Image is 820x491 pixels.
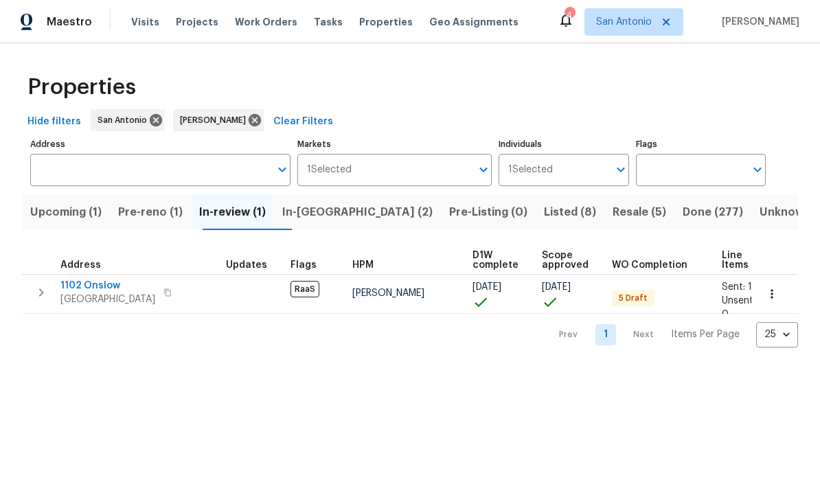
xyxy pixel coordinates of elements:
[27,113,81,130] span: Hide filters
[722,296,755,319] span: Unsent: 0
[27,80,136,94] span: Properties
[352,260,374,270] span: HPM
[611,160,630,179] button: Open
[268,109,339,135] button: Clear Filters
[722,282,759,292] span: Sent: 10
[176,15,218,29] span: Projects
[30,140,291,148] label: Address
[472,282,501,292] span: [DATE]
[612,260,687,270] span: WO Completion
[226,260,267,270] span: Updates
[613,203,666,222] span: Resale (5)
[748,160,767,179] button: Open
[235,15,297,29] span: Work Orders
[30,203,102,222] span: Upcoming (1)
[595,324,616,345] a: Goto page 1
[756,317,798,352] div: 25
[613,293,653,304] span: 5 Draft
[474,160,493,179] button: Open
[542,251,589,270] span: Scope approved
[173,109,264,131] div: [PERSON_NAME]
[273,113,333,130] span: Clear Filters
[472,251,519,270] span: D1W complete
[60,293,155,306] span: [GEOGRAPHIC_DATA]
[131,15,159,29] span: Visits
[91,109,165,131] div: San Antonio
[47,15,92,29] span: Maestro
[291,260,317,270] span: Flags
[273,160,292,179] button: Open
[499,140,628,148] label: Individuals
[314,17,343,27] span: Tasks
[671,328,740,341] p: Items Per Page
[180,113,251,127] span: [PERSON_NAME]
[282,203,433,222] span: In-[GEOGRAPHIC_DATA] (2)
[307,164,352,176] span: 1 Selected
[544,203,596,222] span: Listed (8)
[352,288,424,298] span: [PERSON_NAME]
[429,15,519,29] span: Geo Assignments
[22,109,87,135] button: Hide filters
[546,322,798,347] nav: Pagination Navigation
[449,203,527,222] span: Pre-Listing (0)
[118,203,183,222] span: Pre-reno (1)
[297,140,492,148] label: Markets
[98,113,152,127] span: San Antonio
[636,140,766,148] label: Flags
[199,203,266,222] span: In-review (1)
[60,279,155,293] span: 1102 Onslow
[722,251,749,270] span: Line Items
[542,282,571,292] span: [DATE]
[60,260,101,270] span: Address
[683,203,743,222] span: Done (277)
[565,8,574,22] div: 4
[359,15,413,29] span: Properties
[291,281,319,297] span: RaaS
[716,15,799,29] span: [PERSON_NAME]
[596,15,652,29] span: San Antonio
[508,164,553,176] span: 1 Selected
